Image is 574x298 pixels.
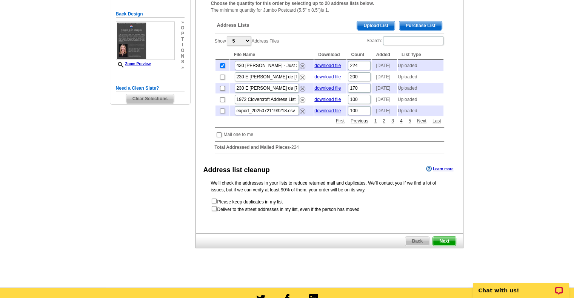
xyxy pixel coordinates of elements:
[181,48,184,53] span: o
[406,118,413,124] a: 5
[398,60,443,71] td: Uploaded
[372,118,379,124] a: 1
[300,107,305,112] a: Remove this list
[300,63,305,69] img: delete.png
[383,36,443,45] input: Search:
[399,21,442,30] span: Purchase List
[372,94,397,105] td: [DATE]
[334,118,346,124] a: First
[314,97,341,102] a: download file
[372,60,397,71] td: [DATE]
[211,180,448,193] p: We’ll check the addresses in your lists to reduce returned mail and duplicates. We’ll contact you...
[398,72,443,82] td: Uploaded
[314,108,341,113] a: download file
[116,11,185,18] h5: Back Design
[415,118,428,124] a: Next
[181,42,184,48] span: i
[381,118,387,124] a: 2
[181,31,184,37] span: p
[300,62,305,67] a: Remove this list
[217,22,249,29] span: Address Lists
[300,84,305,90] a: Remove this list
[314,50,346,60] th: Download
[300,73,305,78] a: Remove this list
[211,198,448,213] form: Please keep duplicates in my list Deliver to the street addresses in my list, even if the person ...
[211,1,374,6] strong: Choose the quantity for this order by selecting up to 20 address lists below.
[347,50,371,60] th: Count
[215,35,279,46] label: Show Address Files
[372,83,397,93] td: [DATE]
[300,75,305,80] img: delete.png
[426,166,453,172] a: Learn more
[372,72,397,82] td: [DATE]
[398,105,443,116] td: Uploaded
[357,21,394,30] span: Upload List
[116,62,151,66] a: Zoom Preview
[181,37,184,42] span: t
[126,94,174,103] span: Clear Selections
[468,274,574,298] iframe: LiveChat chat widget
[211,15,448,159] div: -
[314,74,341,79] a: download file
[398,50,443,60] th: List Type
[398,83,443,93] td: Uploaded
[349,118,370,124] a: Previous
[181,59,184,65] span: s
[116,21,175,60] img: small-thumb.jpg
[181,53,184,59] span: n
[181,20,184,25] span: »
[398,94,443,105] td: Uploaded
[398,118,405,124] a: 4
[300,97,305,103] img: delete.png
[314,63,341,68] a: download file
[230,50,314,60] th: File Name
[181,25,184,31] span: o
[223,131,254,138] td: Mail one to me
[405,236,429,246] a: Back
[366,35,444,46] label: Search:
[389,118,396,124] a: 3
[227,36,251,46] select: ShowAddress Files
[372,50,397,60] th: Added
[314,86,341,91] a: download file
[300,86,305,92] img: delete.png
[203,165,270,175] div: Address list cleanup
[116,85,185,92] h5: Need a Clean Slate?
[291,145,299,150] span: 224
[300,109,305,114] img: delete.png
[372,105,397,116] td: [DATE]
[433,237,456,246] span: Next
[181,65,184,70] span: »
[300,96,305,101] a: Remove this list
[215,145,290,150] strong: Total Addressed and Mailed Pieces
[431,118,443,124] a: Last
